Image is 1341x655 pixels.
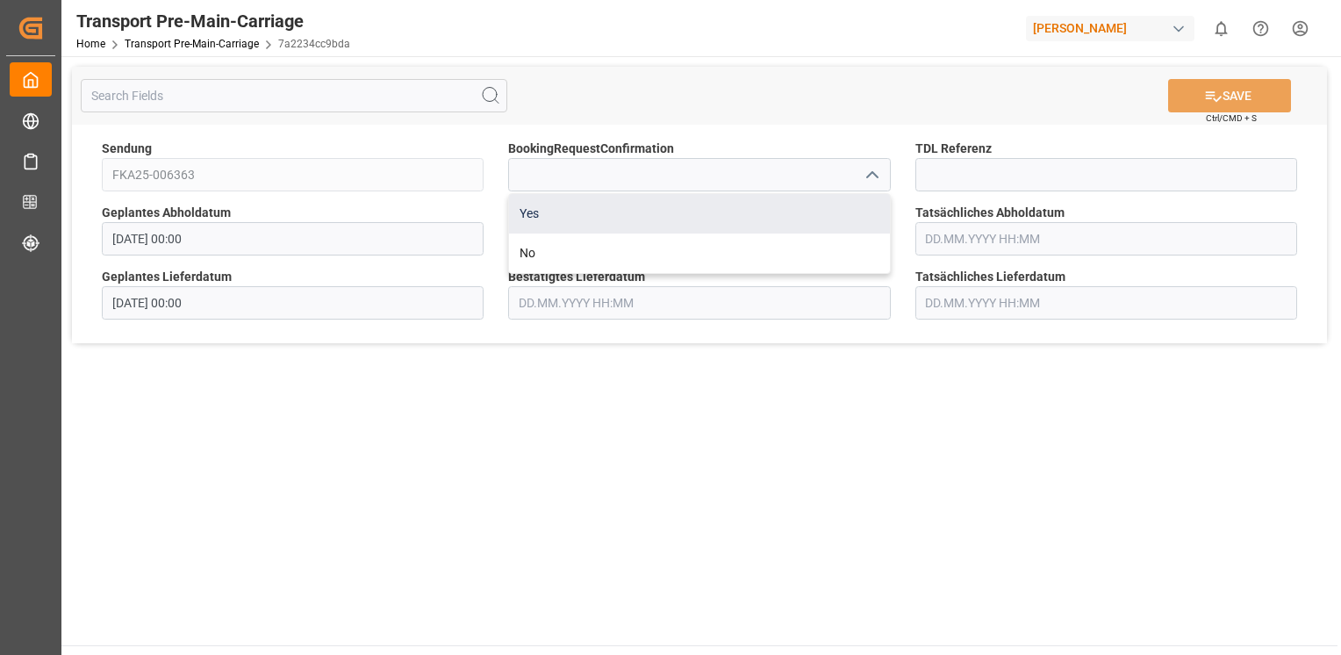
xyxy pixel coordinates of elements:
input: DD.MM.YYYY HH:MM [508,286,890,320]
button: show 0 new notifications [1201,9,1241,48]
button: close menu [857,162,884,189]
a: Transport Pre-Main-Carriage [125,38,259,50]
span: BookingRequestConfirmation [508,140,674,158]
button: SAVE [1168,79,1291,112]
button: Help Center [1241,9,1280,48]
div: [PERSON_NAME] [1026,16,1194,41]
input: DD.MM.YYYY HH:MM [102,286,484,320]
div: Yes [509,194,889,234]
div: Transport Pre-Main-Carriage [76,8,350,34]
span: Tatsächliches Abholdatum [915,204,1065,222]
input: DD.MM.YYYY HH:MM [915,286,1297,320]
a: Home [76,38,105,50]
input: DD.MM.YYYY HH:MM [102,222,484,256]
span: Ctrl/CMD + S [1206,112,1257,125]
span: Bestätigtes Lieferdatum [508,268,645,286]
span: Geplantes Lieferdatum [102,268,232,286]
input: DD.MM.YYYY HH:MM [915,222,1297,256]
div: No [509,234,889,273]
span: Sendung [102,140,152,158]
span: TDL Referenz [915,140,992,158]
input: Search Fields [81,79,507,112]
span: Tatsächliches Lieferdatum [915,268,1065,286]
span: Geplantes Abholdatum [102,204,231,222]
button: [PERSON_NAME] [1026,11,1201,45]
